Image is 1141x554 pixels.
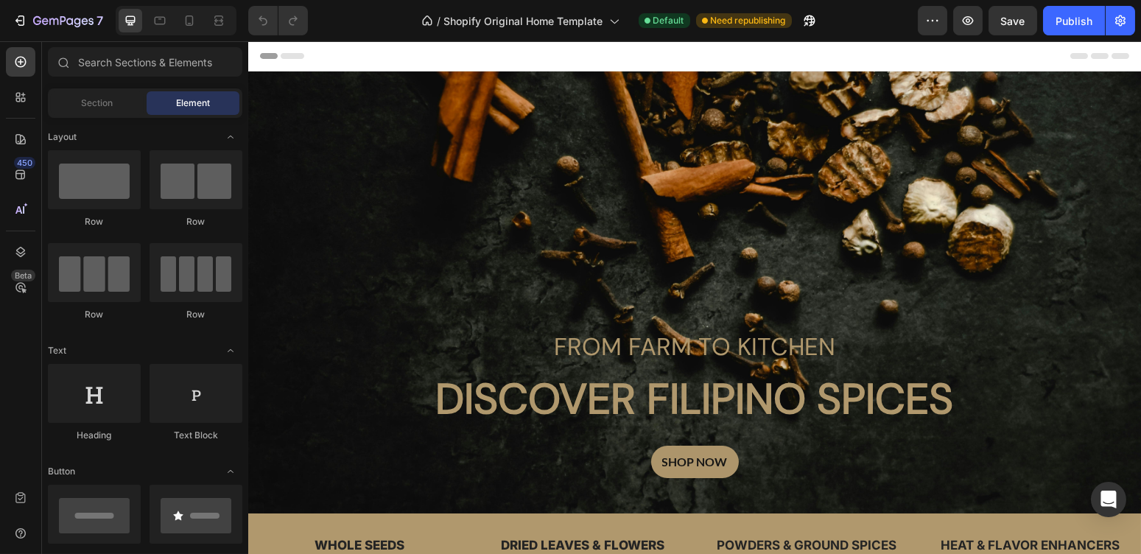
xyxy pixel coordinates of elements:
[438,13,441,29] span: /
[48,47,242,77] input: Search Sections & Elements
[48,465,75,478] span: Button
[458,494,659,513] h3: Powders & Ground Spices
[1043,6,1105,35] button: Publish
[150,429,242,442] div: Text Block
[1056,13,1092,29] div: Publish
[176,97,210,110] span: Element
[96,12,103,29] p: 7
[48,130,77,144] span: Layout
[219,460,242,483] span: Toggle open
[248,6,308,35] div: Undo/Redo
[989,6,1037,35] button: Save
[11,494,211,513] h3: Whole Seeds
[48,344,66,357] span: Text
[48,215,141,228] div: Row
[682,494,882,513] h3: Heat & Flavor Enhancers
[1091,482,1126,517] div: Open Intercom Messenger
[6,6,110,35] button: 7
[150,308,242,321] div: Row
[150,215,242,228] div: Row
[48,308,141,321] div: Row
[11,270,35,281] div: Beta
[219,125,242,149] span: Toggle open
[248,41,1141,554] iframe: Design area
[14,157,35,169] div: 450
[444,13,603,29] span: Shopify Original Home Template
[48,429,141,442] div: Heading
[219,339,242,362] span: Toggle open
[711,14,786,27] span: Need republishing
[235,494,435,513] h3: Dried Leaves & Flowers
[1001,15,1025,27] span: Save
[82,97,113,110] span: Section
[403,404,491,437] a: SHOP NOW
[414,412,480,429] p: SHOP NOW
[653,14,684,27] span: Default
